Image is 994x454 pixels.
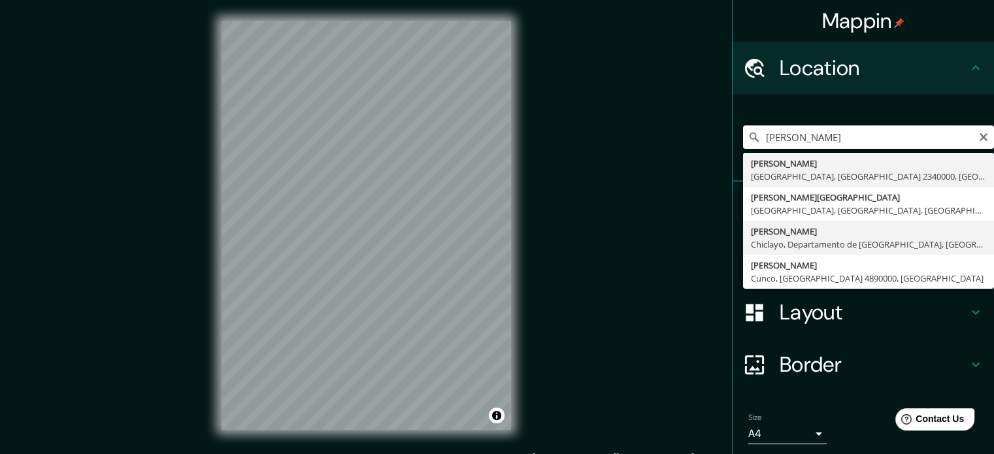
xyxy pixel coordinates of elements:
[780,55,968,81] h4: Location
[751,238,986,251] div: Chiclayo, Departamento de [GEOGRAPHIC_DATA], [GEOGRAPHIC_DATA]
[489,408,505,423] button: Toggle attribution
[733,338,994,391] div: Border
[733,182,994,234] div: Pins
[978,130,989,142] button: Clear
[751,259,986,272] div: [PERSON_NAME]
[733,286,994,338] div: Layout
[733,234,994,286] div: Style
[751,204,986,217] div: [GEOGRAPHIC_DATA], [GEOGRAPHIC_DATA], [GEOGRAPHIC_DATA]
[894,18,904,28] img: pin-icon.png
[743,125,994,149] input: Pick your city or area
[748,412,762,423] label: Size
[751,170,986,183] div: [GEOGRAPHIC_DATA], [GEOGRAPHIC_DATA] 2340000, [GEOGRAPHIC_DATA]
[822,8,905,34] h4: Mappin
[751,191,986,204] div: [PERSON_NAME][GEOGRAPHIC_DATA]
[748,423,827,444] div: A4
[780,351,968,378] h4: Border
[878,403,980,440] iframe: Help widget launcher
[751,157,986,170] div: [PERSON_NAME]
[751,272,986,285] div: Cunco, [GEOGRAPHIC_DATA] 4890000, [GEOGRAPHIC_DATA]
[751,225,986,238] div: [PERSON_NAME]
[222,21,511,430] canvas: Map
[733,42,994,94] div: Location
[780,299,968,325] h4: Layout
